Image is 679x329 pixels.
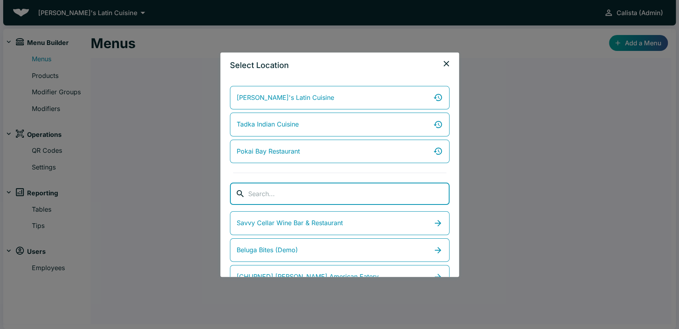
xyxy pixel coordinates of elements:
[230,113,449,136] a: Tadka Indian Cuisine
[438,56,454,72] button: close
[230,211,449,235] a: Savvy Cellar Wine Bar & Restaurant
[230,86,449,110] a: [PERSON_NAME]'s Latin Cuisine
[230,183,449,205] div: search
[220,53,298,78] h2: Select Location
[248,183,449,205] input: Search...
[237,245,298,255] span: Beluga Bites (Demo)
[230,265,449,289] a: [CHURNED] [PERSON_NAME] American Eatery
[230,140,449,164] a: Pokai Bay Restaurant
[237,93,334,103] span: [PERSON_NAME]'s Latin Cuisine
[237,272,379,282] span: [CHURNED] [PERSON_NAME] American Eatery
[237,218,343,228] span: Savvy Cellar Wine Bar & Restaurant
[237,119,299,130] span: Tadka Indian Cuisine
[230,238,449,262] a: Beluga Bites (Demo)
[237,146,300,157] span: Pokai Bay Restaurant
